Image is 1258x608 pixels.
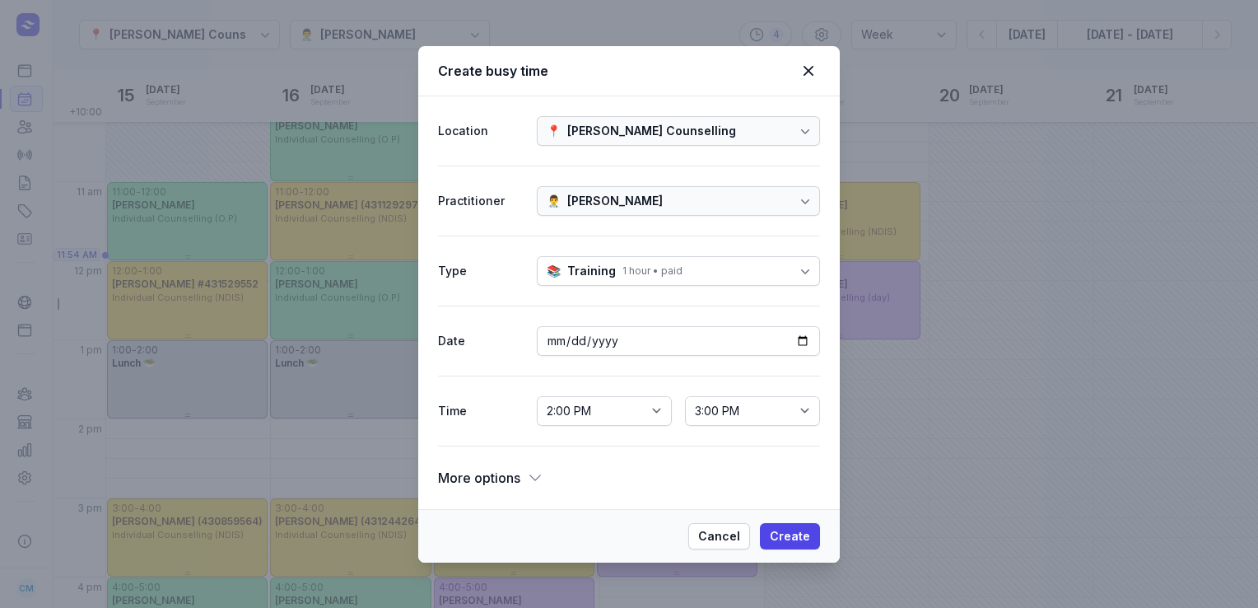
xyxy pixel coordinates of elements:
div: 👨‍⚕️ [547,191,561,211]
span: More options [438,466,520,489]
div: [PERSON_NAME] [567,191,663,211]
div: 1 hour • paid [622,264,683,278]
div: Date [438,331,524,351]
span: Create [770,526,810,546]
span: Cancel [698,526,740,546]
div: Type [438,261,524,281]
button: Cancel [688,523,750,550]
button: Create [760,523,820,550]
div: Time [438,401,524,421]
div: Training [567,261,616,281]
div: Practitioner [438,191,524,211]
div: 📚 [547,261,561,281]
div: Location [438,121,524,141]
div: [PERSON_NAME] Counselling [567,121,736,141]
input: Date [537,326,820,356]
div: 📍 [547,121,561,141]
div: Create busy time [438,61,797,81]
